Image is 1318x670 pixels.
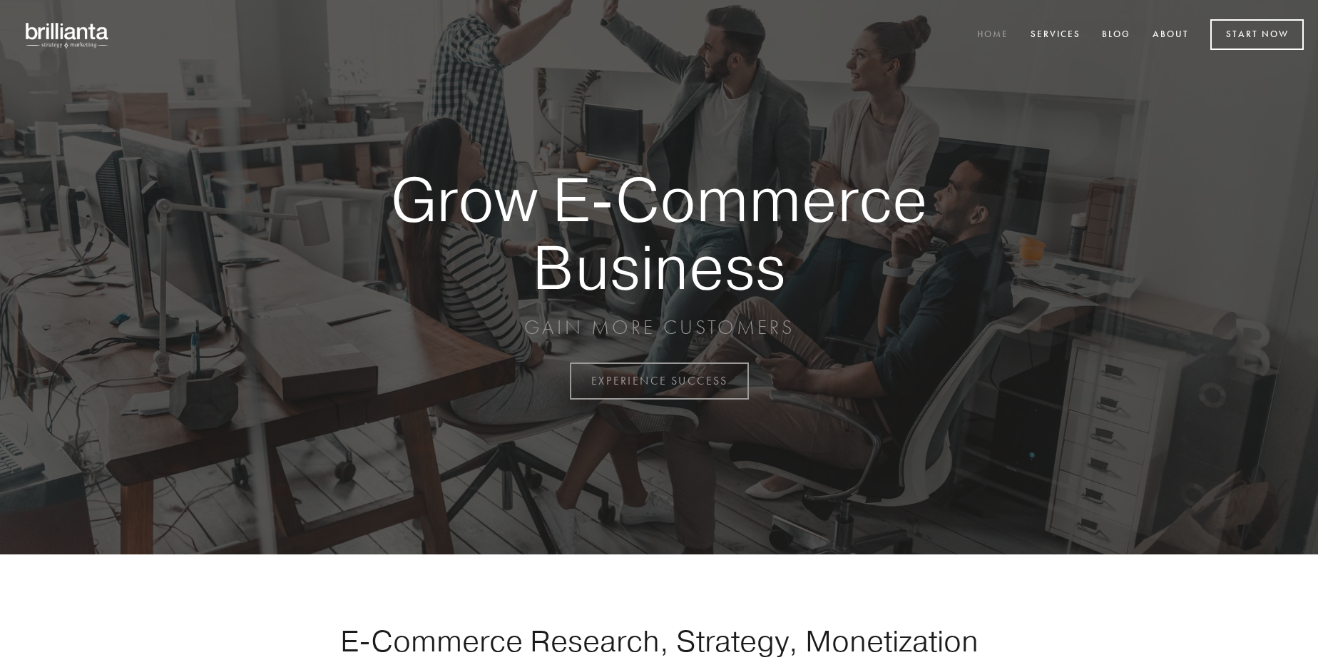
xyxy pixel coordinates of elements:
p: GAIN MORE CUSTOMERS [341,315,977,340]
img: brillianta - research, strategy, marketing [14,14,121,56]
a: Home [968,24,1018,47]
a: Blog [1093,24,1140,47]
h1: E-Commerce Research, Strategy, Monetization [295,623,1023,659]
a: Start Now [1210,19,1304,50]
a: EXPERIENCE SUCCESS [570,362,749,400]
a: About [1143,24,1198,47]
strong: Grow E-Commerce Business [341,166,977,300]
a: Services [1021,24,1090,47]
